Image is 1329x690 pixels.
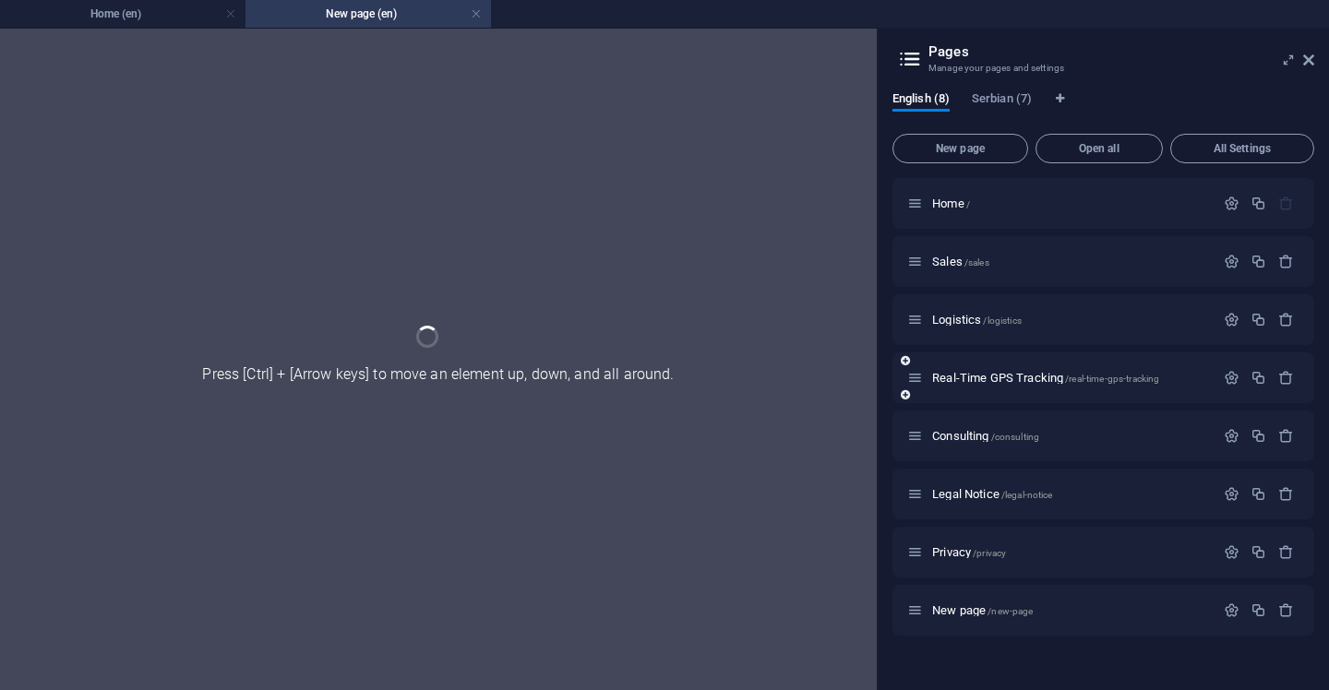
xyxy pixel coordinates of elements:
[932,545,1006,559] span: Click to open page
[932,255,989,268] span: Click to open page
[928,43,1314,60] h2: Pages
[927,604,1215,616] div: New page/new-page
[1224,254,1239,269] div: Settings
[901,143,1020,154] span: New page
[1036,134,1163,163] button: Open all
[1251,486,1266,502] div: Duplicate
[932,603,1033,617] span: Click to open page
[892,88,950,113] span: English (8)
[1251,370,1266,386] div: Duplicate
[927,546,1215,558] div: Privacy/privacy
[1224,312,1239,327] div: Settings
[1224,602,1239,618] div: Settings
[1179,143,1306,154] span: All Settings
[1278,370,1294,386] div: Remove
[892,134,1028,163] button: New page
[245,4,491,24] h4: New page (en)
[1224,196,1239,211] div: Settings
[988,606,1033,616] span: /new-page
[927,372,1215,384] div: Real-Time GPS Tracking/real-time-gps-tracking
[1278,254,1294,269] div: Remove
[932,429,1039,443] span: Click to open page
[964,257,989,268] span: /sales
[927,488,1215,500] div: Legal Notice/legal-notice
[1278,196,1294,211] div: The startpage cannot be deleted
[1065,374,1159,384] span: /real-time-gps-tracking
[1224,428,1239,444] div: Settings
[1224,486,1239,502] div: Settings
[932,487,1052,501] span: Click to open page
[1251,602,1266,618] div: Duplicate
[1170,134,1314,163] button: All Settings
[1251,544,1266,560] div: Duplicate
[927,314,1215,326] div: Logistics/logistics
[1278,486,1294,502] div: Remove
[927,256,1215,268] div: Sales/sales
[932,371,1159,385] span: Click to open page
[892,91,1314,126] div: Language Tabs
[1251,196,1266,211] div: Duplicate
[983,315,1021,326] span: /logistics
[1278,544,1294,560] div: Remove
[1251,428,1266,444] div: Duplicate
[932,196,970,210] span: Click to open page
[928,60,1277,77] h3: Manage your pages and settings
[927,197,1215,209] div: Home/
[1278,602,1294,618] div: Remove
[1278,312,1294,327] div: Remove
[1224,370,1239,386] div: Settings
[1044,143,1155,154] span: Open all
[972,88,1032,113] span: Serbian (7)
[927,430,1215,442] div: Consulting/consulting
[1001,490,1053,500] span: /legal-notice
[991,432,1040,442] span: /consulting
[1224,544,1239,560] div: Settings
[1251,312,1266,327] div: Duplicate
[966,199,970,209] span: /
[1251,254,1266,269] div: Duplicate
[1278,428,1294,444] div: Remove
[932,313,1022,327] span: Click to open page
[973,548,1006,558] span: /privacy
